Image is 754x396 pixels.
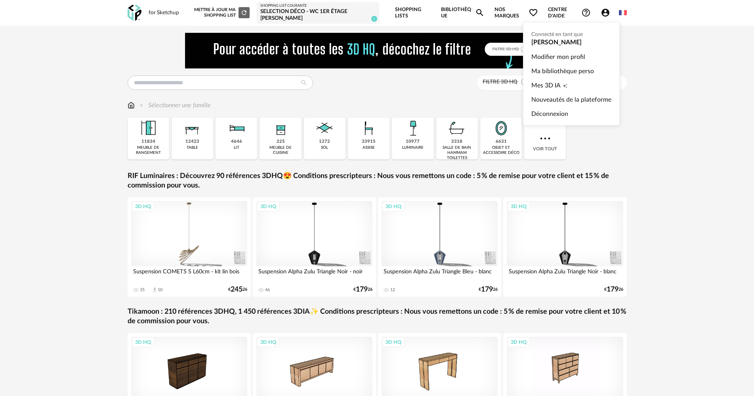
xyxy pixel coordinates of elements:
div: meuble de cuisine [262,145,299,155]
a: 3D HQ Suspension Alpha Zulu Triangle Bleu - blanc 12 €17926 [378,197,502,297]
div: 3D HQ [132,201,155,212]
img: Luminaire.png [402,117,424,139]
span: 179 [481,287,493,292]
span: Heart Outline icon [529,8,538,17]
span: Mes 3D IA [531,78,561,93]
div: 3D HQ [382,201,405,212]
span: 1 [371,16,377,22]
a: Shopping List courante Selection déco - WC 1er étage [PERSON_NAME] 1 [260,4,376,22]
div: 6631 [496,139,507,145]
span: Account Circle icon [601,8,614,17]
img: Rangement.png [270,117,291,139]
img: Assise.png [358,117,380,139]
div: Mettre à jour ma Shopping List [193,7,250,18]
span: Download icon [152,287,158,293]
div: assise [363,145,375,150]
a: Modifier mon profil [531,50,611,64]
img: svg+xml;base64,PHN2ZyB3aWR0aD0iMTYiIGhlaWdodD0iMTYiIHZpZXdCb3g9IjAgMCAxNiAxNiIgZmlsbD0ibm9uZSIgeG... [138,101,145,110]
div: € 26 [479,287,498,292]
div: 3D HQ [507,201,530,212]
div: 3D HQ [382,337,405,347]
span: 179 [356,287,368,292]
span: Centre d'aideHelp Circle Outline icon [548,6,591,19]
div: objet et accessoire déco [483,145,519,155]
div: 12 [390,287,395,293]
div: table [187,145,198,150]
div: meuble de rangement [130,145,167,155]
img: FILTRE%20HQ%20NEW_V1%20(4).gif [185,33,569,68]
a: RIF Luminaires : Découvrez 90 références 3DHQ😍 Conditions prescripteurs : Nous vous remettons un ... [128,172,627,190]
div: 10977 [406,139,420,145]
a: 3D HQ Suspension Alpha Zulu Triangle Noir - noir 46 €17926 [253,197,376,297]
span: 245 [231,287,242,292]
a: Déconnexion [531,107,611,121]
div: Suspension COMETS S L60cm - kit lin bois [131,266,248,282]
a: Tikamoon : 210 références 3DHQ, 1 450 références 3DIA✨ Conditions prescripteurs : Nous vous remet... [128,307,627,326]
div: salle de bain hammam toilettes [439,145,475,161]
div: 3D HQ [132,337,155,347]
div: Voir tout [524,117,566,159]
img: more.7b13dc1.svg [538,131,552,146]
span: Filtre 3D HQ [483,79,517,85]
img: Table.png [181,117,203,139]
img: Miroir.png [491,117,512,139]
div: € 26 [604,287,623,292]
div: 33915 [362,139,376,145]
span: Refresh icon [241,10,248,15]
img: OXP [128,5,141,21]
span: 179 [607,287,618,292]
span: Help Circle Outline icon [581,8,591,17]
div: 12423 [185,139,199,145]
span: Creation icon [563,78,567,93]
span: Magnify icon [475,8,485,17]
img: Salle%20de%20bain.png [446,117,468,139]
div: 3D HQ [257,337,280,347]
a: 3D HQ Suspension Alpha Zulu Triangle Noir - blanc €17926 [503,197,627,297]
div: 3D HQ [507,337,530,347]
div: 1272 [319,139,330,145]
div: Shopping List courante [260,4,376,8]
div: 4646 [231,139,242,145]
div: 46 [265,287,270,293]
img: Meuble%20de%20rangement.png [137,117,159,139]
div: lit [234,145,239,150]
img: fr [619,9,627,17]
a: Nouveautés de la plateforme [531,93,611,107]
div: for Sketchup [149,9,179,17]
a: Mes 3D IACreation icon [531,78,611,93]
img: Literie.png [226,117,247,139]
div: Selection déco - WC 1er étage [PERSON_NAME] [260,8,376,22]
div: 225 [277,139,285,145]
div: Suspension Alpha Zulu Triangle Noir - blanc [507,266,623,282]
div: Suspension Alpha Zulu Triangle Noir - noir [256,266,373,282]
div: 2318 [451,139,462,145]
div: Suspension Alpha Zulu Triangle Bleu - blanc [382,266,498,282]
img: Sol.png [314,117,335,139]
div: Sélectionner une famille [138,101,211,110]
div: luminaire [402,145,424,150]
div: 3D HQ [257,201,280,212]
img: svg+xml;base64,PHN2ZyB3aWR0aD0iMTYiIGhlaWdodD0iMTciIHZpZXdCb3g9IjAgMCAxNiAxNyIgZmlsbD0ibm9uZSIgeG... [128,101,135,110]
div: sol [321,145,328,150]
span: Account Circle icon [601,8,610,17]
a: Ma bibliothèque perso [531,64,611,78]
a: 3D HQ Suspension COMETS S L60cm - kit lin bois 35 Download icon 10 €24526 [128,197,251,297]
div: € 26 [228,287,247,292]
div: € 26 [353,287,372,292]
div: 35 [140,287,145,293]
div: 11834 [141,139,155,145]
div: 10 [158,287,162,293]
